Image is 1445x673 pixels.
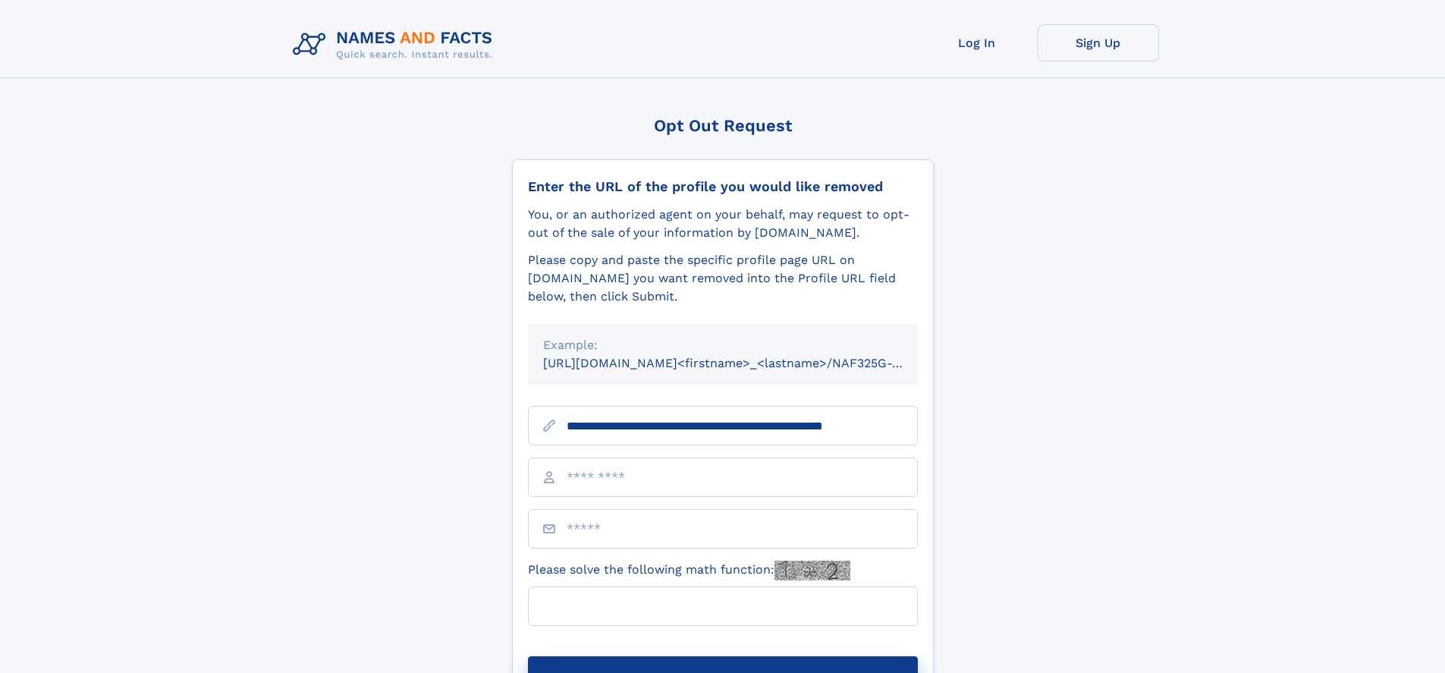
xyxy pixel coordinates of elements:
div: Opt Out Request [512,116,934,135]
a: Log In [916,24,1038,61]
div: Example: [543,336,903,354]
img: Logo Names and Facts [287,24,505,65]
div: You, or an authorized agent on your behalf, may request to opt-out of the sale of your informatio... [528,206,918,242]
div: Enter the URL of the profile you would like removed [528,178,918,195]
div: Please copy and paste the specific profile page URL on [DOMAIN_NAME] you want removed into the Pr... [528,251,918,306]
small: [URL][DOMAIN_NAME]<firstname>_<lastname>/NAF325G-xxxxxxxx [543,356,947,370]
a: Sign Up [1038,24,1159,61]
label: Please solve the following math function: [528,561,850,580]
